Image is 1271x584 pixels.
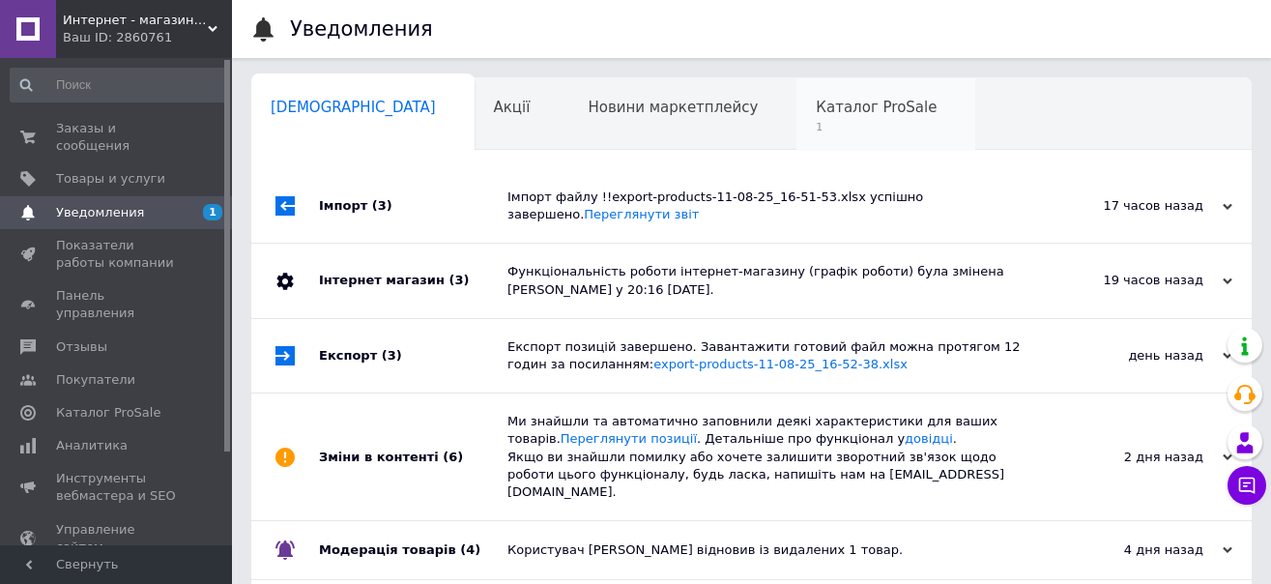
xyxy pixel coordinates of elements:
span: Покупатели [56,371,135,389]
div: Експорт позицій завершено. Завантажити готовий файл можна протягом 12 годин за посиланням: [507,338,1039,373]
span: 1 [816,120,937,134]
div: Користувач [PERSON_NAME] відновив із видалених 1 товар. [507,541,1039,559]
div: 17 часов назад [1039,197,1232,215]
a: export-products-11-08-25_16-52-38.xlsx [653,357,908,371]
span: (3) [372,198,392,213]
span: Акції [494,99,531,116]
div: Ваш ID: 2860761 [63,29,232,46]
button: Чат с покупателем [1228,466,1266,505]
span: (6) [443,450,463,464]
span: Аналитика [56,437,128,454]
span: Новини маркетплейсу [588,99,758,116]
div: Ми знайшли та автоматично заповнили деякі характеристики для ваших товарів. . Детальніше про функ... [507,413,1039,501]
a: Переглянути звіт [584,207,699,221]
span: Заказы и сообщения [56,120,179,155]
span: (3) [382,348,402,363]
div: Імпорт [319,169,507,243]
span: Панель управления [56,287,179,322]
div: 2 дня назад [1039,449,1232,466]
div: Зміни в контенті [319,394,507,520]
div: Імпорт файлу !!export-products-11-08-25_16-51-53.xlsx успішно завершено. [507,189,1039,223]
span: Уведомления [56,204,144,221]
div: Модерація товарів [319,521,507,579]
span: Показатели работы компании [56,237,179,272]
span: (3) [448,273,469,287]
div: Експорт [319,319,507,393]
input: Поиск [10,68,228,102]
span: 1 [203,204,222,220]
div: Інтернет магазин [319,244,507,317]
div: 19 часов назад [1039,272,1232,289]
span: Интернет - магазин "WagonShop" [63,12,208,29]
h1: Уведомления [290,17,433,41]
span: Отзывы [56,338,107,356]
div: 4 дня назад [1039,541,1232,559]
span: Каталог ProSale [816,99,937,116]
span: Инструменты вебмастера и SEO [56,470,179,505]
span: (4) [460,542,480,557]
a: довідці [905,431,953,446]
span: [DEMOGRAPHIC_DATA] [271,99,436,116]
span: Каталог ProSale [56,404,160,422]
span: Товары и услуги [56,170,165,188]
div: день назад [1039,347,1232,365]
span: Управление сайтом [56,521,179,556]
a: Переглянути позиції [561,431,697,446]
div: Функціональність роботи інтернет-магазину (графік роботи) була змінена [PERSON_NAME] у 20:16 [DATE]. [507,263,1039,298]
